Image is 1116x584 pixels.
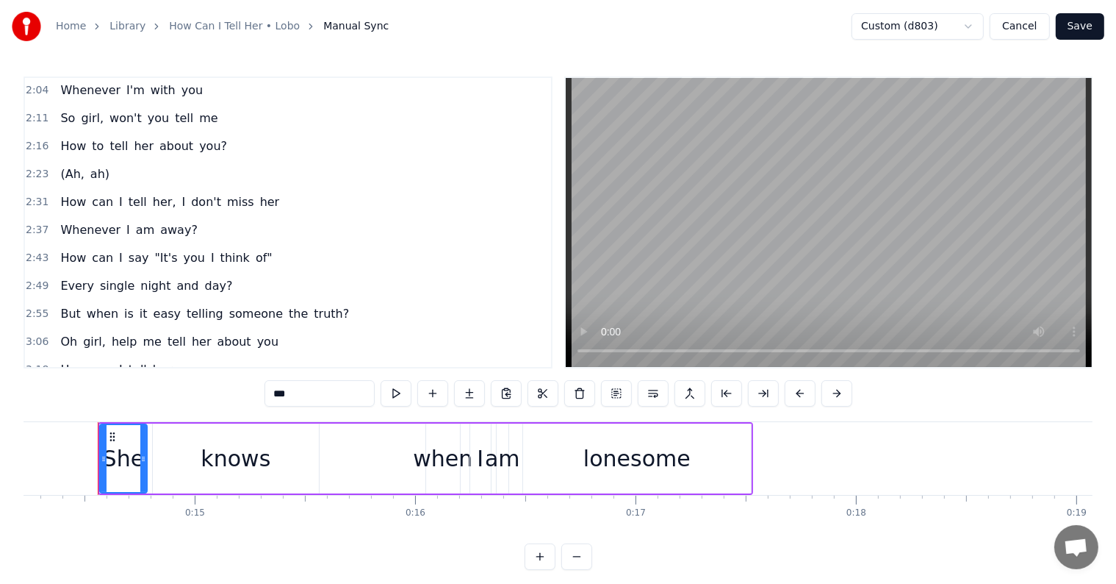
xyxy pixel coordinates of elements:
[134,221,156,238] span: am
[190,333,213,350] span: her
[26,139,48,154] span: 2:16
[59,110,76,127] span: So
[103,442,145,475] div: She
[312,305,350,322] span: truth?
[149,82,177,99] span: with
[201,442,270,475] div: knows
[118,193,124,210] span: I
[180,82,204,99] span: you
[79,110,105,127] span: girl,
[125,221,132,238] span: I
[59,333,79,350] span: Oh
[158,138,195,154] span: about
[151,361,174,378] span: her
[59,361,87,378] span: How
[181,193,187,210] span: I
[59,82,122,99] span: Whenever
[82,333,107,350] span: girl,
[256,333,280,350] span: you
[169,19,300,34] a: How Can I Tell Her • Lobo
[323,19,389,34] span: Manual Sync
[59,277,95,294] span: Every
[226,193,256,210] span: miss
[198,110,219,127] span: me
[118,361,124,378] span: I
[485,442,520,475] div: am
[1056,13,1104,40] button: Save
[259,193,281,210] span: her
[26,335,48,349] span: 3:06
[89,165,111,182] span: ah)
[477,442,483,475] div: I
[90,193,115,210] span: can
[228,305,284,322] span: someone
[139,277,172,294] span: night
[125,82,146,99] span: I'm
[254,249,274,266] span: of"
[118,249,124,266] span: I
[185,508,205,519] div: 0:15
[173,110,195,127] span: tell
[406,508,425,519] div: 0:16
[123,305,135,322] span: is
[1054,525,1098,569] a: Open chat
[26,307,48,321] span: 2:55
[26,111,48,126] span: 2:11
[287,305,309,322] span: the
[98,277,136,294] span: single
[846,508,866,519] div: 0:18
[59,138,87,154] span: How
[198,138,228,154] span: you?
[59,193,87,210] span: How
[90,138,105,154] span: to
[110,333,139,350] span: help
[127,249,151,266] span: say
[26,251,48,266] span: 2:43
[132,138,155,154] span: her
[153,249,179,266] span: "It's
[109,19,145,34] a: Library
[159,221,199,238] span: away?
[26,167,48,182] span: 2:23
[26,279,48,293] span: 2:49
[413,442,472,475] div: when
[190,193,223,210] span: don't
[56,19,86,34] a: Home
[185,305,225,322] span: telling
[204,277,234,294] span: day?
[990,13,1049,40] button: Cancel
[127,193,148,210] span: tell
[26,195,48,210] span: 2:31
[90,361,115,378] span: can
[85,305,120,322] span: when
[209,249,216,266] span: I
[12,12,41,41] img: youka
[59,221,122,238] span: Whenever
[59,249,87,266] span: How
[1067,508,1087,519] div: 0:19
[26,223,48,238] span: 2:37
[182,249,206,266] span: you
[166,333,187,350] span: tell
[219,249,251,266] span: think
[138,305,149,322] span: it
[127,361,148,378] span: tell
[216,333,253,350] span: about
[151,193,178,210] span: her,
[26,363,48,377] span: 3:18
[59,165,85,182] span: (Ah,
[583,442,691,475] div: lonesome
[626,508,646,519] div: 0:17
[59,305,82,322] span: But
[26,83,48,98] span: 2:04
[152,305,182,322] span: easy
[56,19,389,34] nav: breadcrumb
[142,333,163,350] span: me
[108,110,143,127] span: won't
[90,249,115,266] span: can
[146,110,170,127] span: you
[175,277,200,294] span: and
[108,138,129,154] span: tell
